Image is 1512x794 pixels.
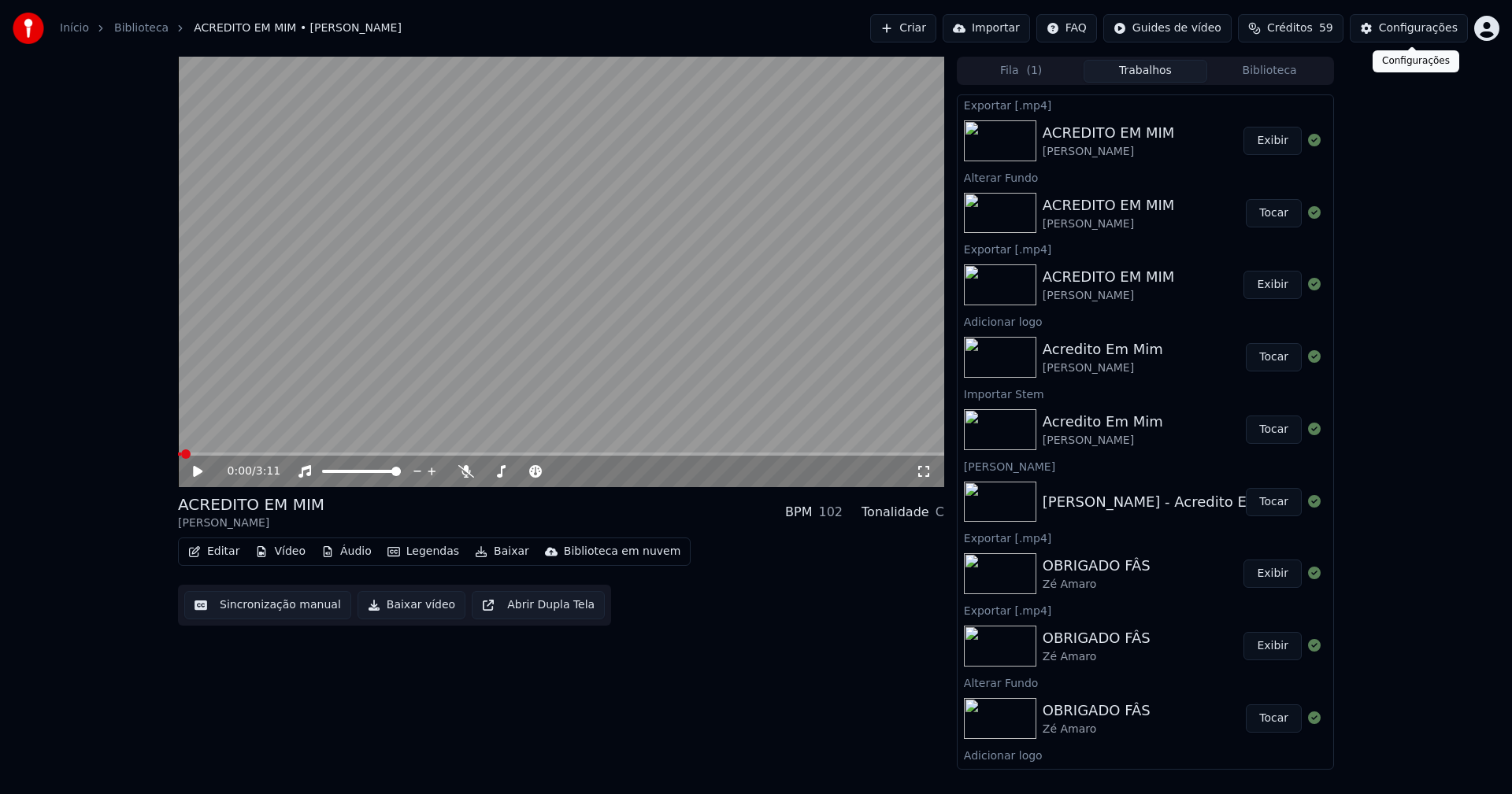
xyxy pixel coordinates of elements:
[1043,194,1175,216] div: ACREDITO EM MIM
[870,14,936,42] button: Criar
[1246,343,1302,371] button: Tocar
[194,20,402,36] span: ACREDITO EM MIM • [PERSON_NAME]
[1043,722,1151,737] div: Zé Amaro
[958,312,1333,331] div: Adicionar logo
[1036,14,1097,42] button: FAQ
[958,95,1333,114] div: Exportar [.mp4]
[1043,288,1175,304] div: [PERSON_NAME]
[943,14,1030,42] button: Importar
[1043,627,1151,649] div: OBRIGADO FÂS
[785,503,812,522] div: BPM
[184,591,351,619] button: Sincronização manual
[1043,555,1151,577] div: OBRIGADO FÂS
[114,20,169,36] a: Biblioteca
[958,456,1333,475] div: [PERSON_NAME]
[1243,559,1302,588] button: Exibir
[862,503,929,522] div: Tonalidade
[60,20,402,36] nav: breadcrumb
[469,541,535,563] button: Baixar
[1238,14,1343,42] button: Créditos59
[1043,649,1151,665] div: Zé Amaro
[1043,411,1163,433] div: Acredito Em Mim
[178,493,324,515] div: ACREDITO EM MIM
[958,745,1333,764] div: Adicionar logo
[1246,415,1302,444] button: Tocar
[1043,122,1175,144] div: ACREDITO EM MIM
[1373,50,1459,72] div: Configurações
[13,13,44,44] img: youka
[1084,60,1208,83] button: Trabalhos
[958,673,1333,692] div: Alterar Fundo
[958,528,1333,547] div: Exportar [.mp4]
[1246,488,1302,516] button: Tocar
[1043,360,1163,376] div: [PERSON_NAME]
[1207,60,1332,83] button: Biblioteca
[256,463,280,479] span: 3:11
[818,503,843,522] div: 102
[1319,20,1333,36] span: 59
[1246,199,1302,227] button: Tocar
[936,503,944,522] div: C
[959,60,1084,83] button: Fila
[60,20,89,36] a: Início
[1379,20,1458,36] div: Configurações
[1043,700,1151,722] div: OBRIGADO FÂS
[381,541,465,563] button: Legendas
[1243,271,1302,299] button: Exibir
[249,541,312,563] button: Vídeo
[1043,577,1151,593] div: Zé Amaro
[472,591,605,619] button: Abrir Dupla Tela
[1103,14,1232,42] button: Guides de vídeo
[958,239,1333,258] div: Exportar [.mp4]
[1243,632,1302,660] button: Exibir
[1026,63,1042,79] span: ( 1 )
[228,463,265,479] div: /
[315,541,378,563] button: Áudio
[178,515,324,531] div: [PERSON_NAME]
[1350,14,1468,42] button: Configurações
[182,541,246,563] button: Editar
[1043,338,1163,360] div: Acredito Em Mim
[1043,491,1295,513] div: [PERSON_NAME] - Acredito Em Mim
[1246,704,1302,733] button: Tocar
[958,600,1333,619] div: Exportar [.mp4]
[564,544,681,559] div: Biblioteca em nuvem
[1043,144,1175,160] div: [PERSON_NAME]
[1267,20,1313,36] span: Créditos
[358,591,465,619] button: Baixar vídeo
[958,384,1333,403] div: Importar Stem
[1243,127,1302,155] button: Exibir
[1043,216,1175,232] div: [PERSON_NAME]
[228,463,252,479] span: 0:00
[1043,433,1163,449] div: [PERSON_NAME]
[1043,266,1175,288] div: ACREDITO EM MIM
[958,168,1333,186] div: Alterar Fundo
